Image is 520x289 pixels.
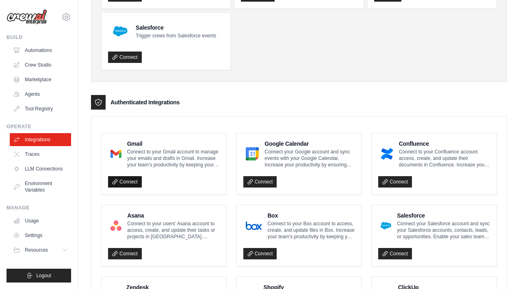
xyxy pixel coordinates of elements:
[10,88,71,101] a: Agents
[110,22,130,41] img: Salesforce Logo
[267,220,355,240] p: Connect to your Box account to access, create, and update files in Box. Increase your team’s prod...
[36,272,51,279] span: Logout
[25,247,48,253] span: Resources
[127,149,220,168] p: Connect to your Gmail account to manage your emails and drafts in Gmail. Increase your team’s pro...
[399,140,490,148] h4: Confluence
[6,9,47,25] img: Logo
[264,149,355,168] p: Connect your Google account and sync events with your Google Calendar. Increase your productivity...
[246,146,259,162] img: Google Calendar Logo
[397,220,490,240] p: Connect your Salesforce account and sync your Salesforce accounts, contacts, leads, or opportunit...
[10,214,71,227] a: Usage
[10,244,71,257] button: Resources
[10,73,71,86] a: Marketplace
[110,218,121,234] img: Asana Logo
[264,140,355,148] h4: Google Calendar
[243,248,277,259] a: Connect
[10,102,71,115] a: Tool Registry
[110,98,180,106] h3: Authenticated Integrations
[399,149,490,168] p: Connect to your Confluence account access, create, and update their documents in Confluence. Incr...
[127,140,220,148] h4: Gmail
[6,269,71,283] button: Logout
[6,205,71,211] div: Manage
[127,211,219,220] h4: Asana
[136,32,216,39] p: Trigger crews from Salesforce events
[479,250,520,289] iframe: Chat Widget
[10,162,71,175] a: LLM Connections
[378,248,412,259] a: Connect
[246,218,262,234] img: Box Logo
[6,34,71,41] div: Build
[127,220,219,240] p: Connect to your users’ Asana account to access, create, and update their tasks or projects in [GE...
[10,44,71,57] a: Automations
[10,133,71,146] a: Integrations
[10,148,71,161] a: Traces
[243,176,277,188] a: Connect
[10,177,71,196] a: Environment Variables
[381,218,391,234] img: Salesforce Logo
[6,123,71,130] div: Operate
[381,146,393,162] img: Confluence Logo
[378,176,412,188] a: Connect
[397,211,490,220] h4: Salesforce
[110,146,121,162] img: Gmail Logo
[108,176,142,188] a: Connect
[10,229,71,242] a: Settings
[108,248,142,259] a: Connect
[136,24,216,32] h4: Salesforce
[267,211,355,220] h4: Box
[10,58,71,71] a: Crew Studio
[108,52,142,63] a: Connect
